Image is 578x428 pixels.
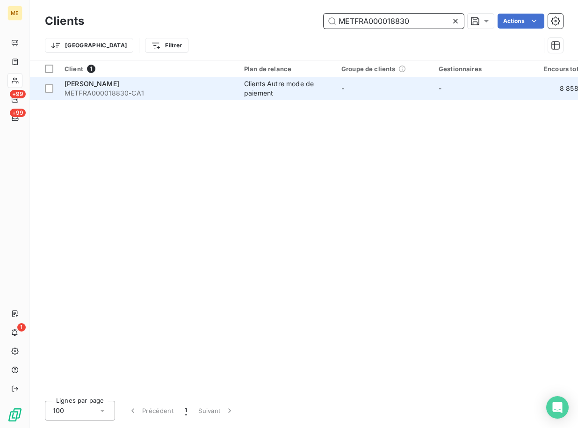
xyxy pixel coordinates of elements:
[7,6,22,21] div: ME
[185,406,187,415] span: 1
[498,14,544,29] button: Actions
[546,396,569,419] div: Open Intercom Messenger
[123,401,179,421] button: Précédent
[10,109,26,117] span: +99
[439,65,525,73] div: Gestionnaires
[244,79,330,98] div: Clients Autre mode de paiement
[7,407,22,422] img: Logo LeanPay
[45,38,133,53] button: [GEOGRAPHIC_DATA]
[179,401,193,421] button: 1
[341,84,344,92] span: -
[17,323,26,332] span: 1
[341,65,396,73] span: Groupe de clients
[10,90,26,98] span: +99
[244,65,330,73] div: Plan de relance
[324,14,464,29] input: Rechercher
[87,65,95,73] span: 1
[65,89,233,98] span: METFRA000018830-CA1
[65,80,119,88] span: [PERSON_NAME]
[145,38,188,53] button: Filtrer
[53,406,64,415] span: 100
[439,84,441,92] span: -
[65,65,83,73] span: Client
[45,13,84,30] h3: Clients
[193,401,240,421] button: Suivant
